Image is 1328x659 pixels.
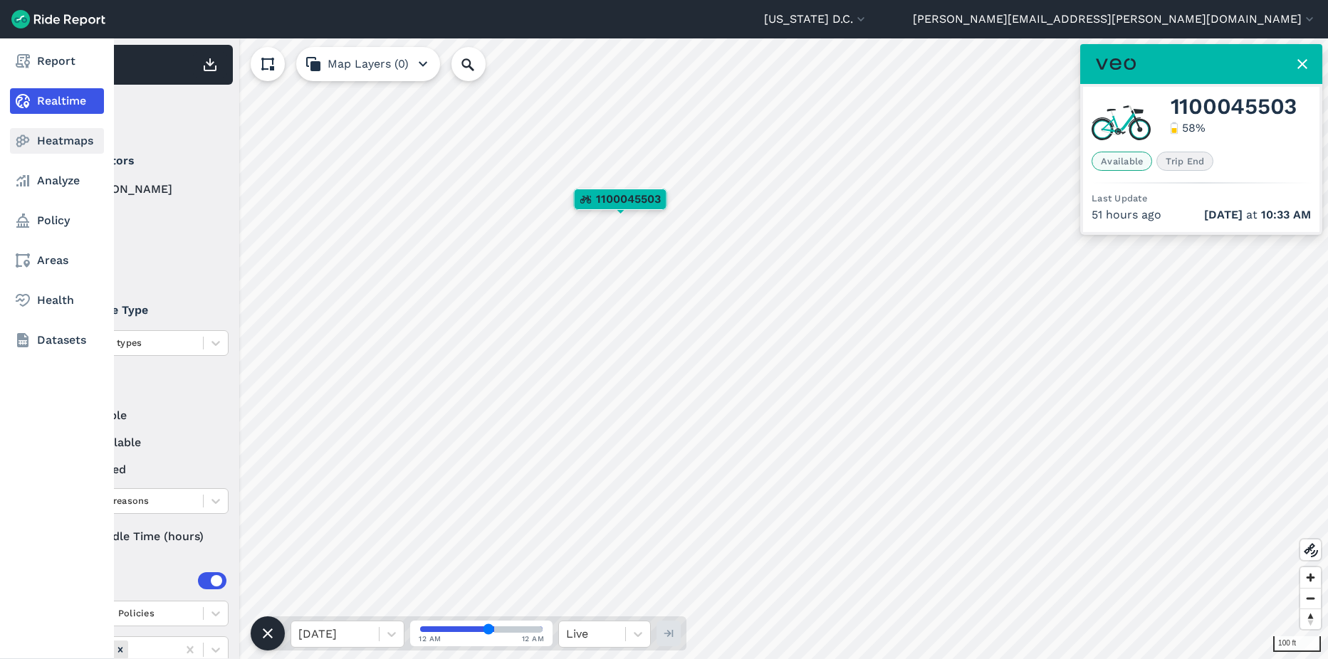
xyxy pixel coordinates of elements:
summary: Vehicle Type [58,290,226,330]
button: Zoom in [1300,567,1321,588]
a: Analyze [10,168,104,194]
button: Map Layers (0) [296,47,440,81]
span: 10:33 AM [1261,208,1311,221]
div: 100 ft [1273,636,1321,652]
button: [US_STATE] D.C. [764,11,868,28]
button: Reset bearing to north [1300,608,1321,629]
summary: Areas [58,561,226,601]
a: Datasets [10,327,104,353]
label: available [58,407,229,424]
summary: Operators [58,141,226,181]
div: Areas [77,572,226,589]
span: Available [1092,152,1152,171]
a: Areas [10,248,104,273]
span: 12 AM [419,633,441,644]
a: Heatmaps [10,128,104,154]
label: Spin [58,235,229,252]
canvas: Map [46,38,1328,659]
label: Veo [58,262,229,279]
summary: Status [58,367,226,407]
a: Realtime [10,88,104,114]
a: Report [10,48,104,74]
label: [PERSON_NAME] [58,181,229,198]
div: Filter [52,91,233,135]
img: Veo [1096,54,1136,74]
label: reserved [58,461,229,478]
label: unavailable [58,434,229,451]
img: Veo ebike [1092,101,1151,140]
div: 58 % [1182,120,1206,137]
label: Lime [58,208,229,225]
span: at [1204,206,1311,223]
a: Health [10,288,104,313]
span: 12 AM [522,633,545,644]
div: Idle Time (hours) [58,524,229,549]
span: 1100045503 [596,191,661,208]
div: 51 hours ago [1092,206,1311,223]
img: Ride Report [11,10,105,28]
span: Last Update [1092,193,1147,204]
div: Remove Areas (35) [113,640,128,658]
button: [PERSON_NAME][EMAIL_ADDRESS][PERSON_NAME][DOMAIN_NAME] [913,11,1317,28]
span: 1100045503 [1171,98,1297,115]
span: [DATE] [1204,208,1243,221]
span: Trip End [1156,152,1213,171]
button: Zoom out [1300,588,1321,608]
a: Policy [10,208,104,233]
input: Search Location or Vehicles [451,47,508,81]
